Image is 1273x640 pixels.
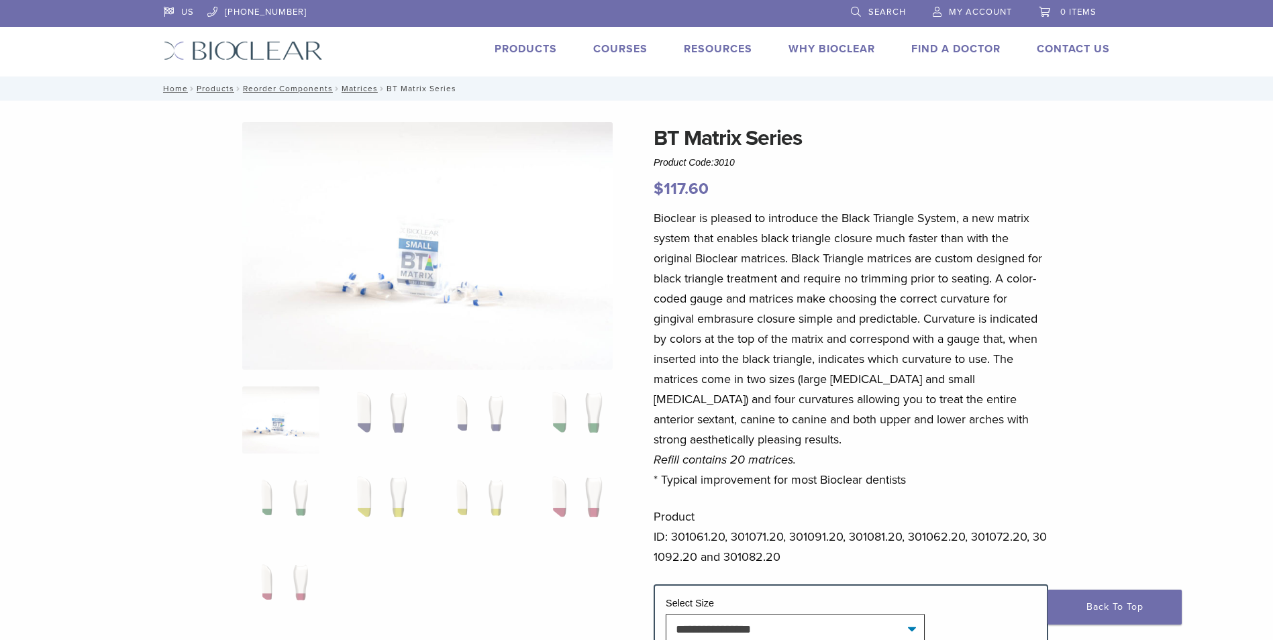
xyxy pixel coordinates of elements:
[593,42,648,56] a: Courses
[714,157,735,168] span: 3010
[438,471,515,538] img: BT Matrix Series - Image 7
[242,386,319,454] img: Anterior-Black-Triangle-Series-Matrices-324x324.jpg
[234,85,243,92] span: /
[684,42,752,56] a: Resources
[535,386,612,454] img: BT Matrix Series - Image 4
[154,76,1120,101] nav: BT Matrix Series
[654,208,1048,490] p: Bioclear is pleased to introduce the Black Triangle System, a new matrix system that enables blac...
[159,84,188,93] a: Home
[495,42,557,56] a: Products
[654,179,664,199] span: $
[654,506,1048,567] p: Product ID: 301061.20, 301071.20, 301091.20, 301081.20, 301062.20, 301072.20, 301092.20 and 30108...
[378,85,387,92] span: /
[654,179,709,199] bdi: 117.60
[243,84,333,93] a: Reorder Components
[242,122,613,370] img: Anterior Black Triangle Series Matrices
[1048,590,1182,625] a: Back To Top
[1037,42,1110,56] a: Contact Us
[188,85,197,92] span: /
[535,471,612,538] img: BT Matrix Series - Image 8
[342,84,378,93] a: Matrices
[340,471,417,538] img: BT Matrix Series - Image 6
[666,598,714,608] label: Select Size
[868,7,906,17] span: Search
[164,41,323,60] img: Bioclear
[654,452,796,467] em: Refill contains 20 matrices.
[438,386,515,454] img: BT Matrix Series - Image 3
[197,84,234,93] a: Products
[333,85,342,92] span: /
[1060,7,1097,17] span: 0 items
[654,122,1048,154] h1: BT Matrix Series
[911,42,1001,56] a: Find A Doctor
[788,42,875,56] a: Why Bioclear
[949,7,1012,17] span: My Account
[654,157,735,168] span: Product Code:
[242,471,319,538] img: BT Matrix Series - Image 5
[242,555,319,623] img: BT Matrix Series - Image 9
[340,386,417,454] img: BT Matrix Series - Image 2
